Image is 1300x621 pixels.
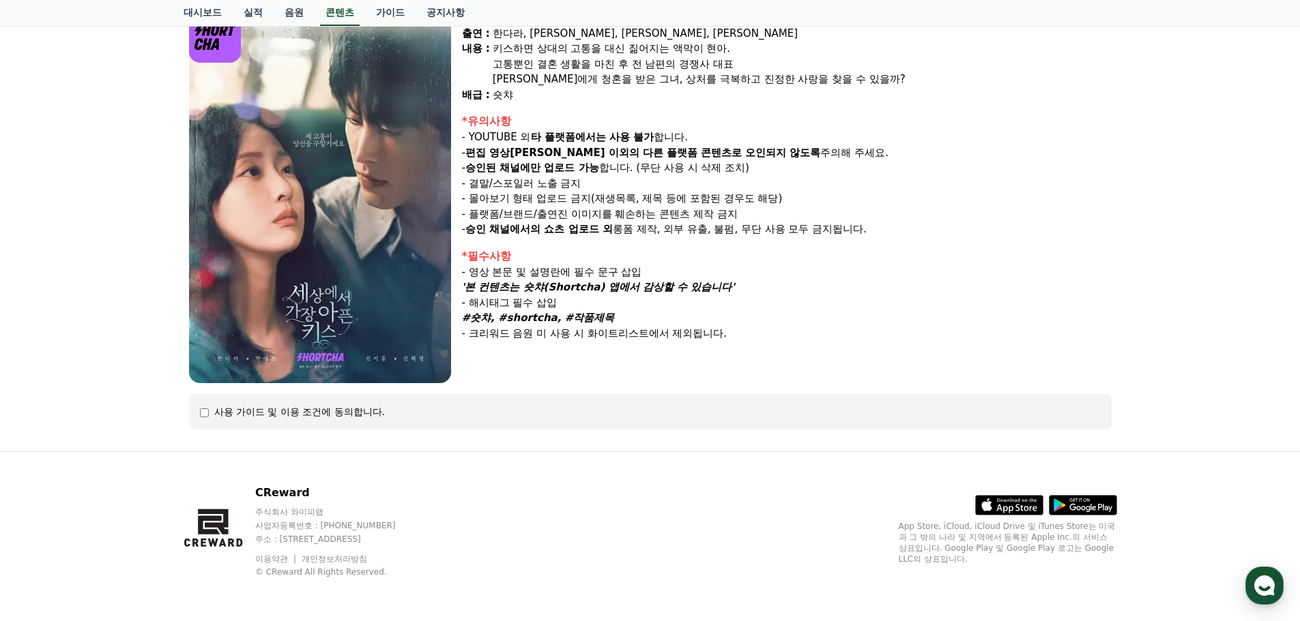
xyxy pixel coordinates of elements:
[462,41,490,87] div: 내용 :
[214,405,386,419] div: 사용 가이드 및 이용 조건에 동의합니다.
[43,453,51,464] span: 홈
[493,26,1112,42] div: 한다라, [PERSON_NAME], [PERSON_NAME], [PERSON_NAME]
[255,566,422,577] p: © CReward All Rights Reserved.
[4,432,90,466] a: 홈
[462,191,1112,207] p: - 몰아보기 형태 업로드 금지(재생목록, 제목 등에 포함된 경우도 해당)
[465,223,613,235] strong: 승인 채널에서의 쇼츠 업로드 외
[493,41,1112,57] div: 키스하면 상대의 고통을 대신 짊어지는 액막이 현아.
[462,160,1112,176] p: - 합니다. (무단 사용 시 삭제 조치)
[462,130,1112,145] p: - YOUTUBE 외 합니다.
[189,10,242,63] img: logo
[493,72,1112,87] div: [PERSON_NAME]에게 청혼을 받은 그녀, 상처를 극복하고 진정한 사랑을 찾을 수 있을까?
[255,520,422,531] p: 사업자등록번호 : [PHONE_NUMBER]
[255,485,422,501] p: CReward
[255,554,298,564] a: 이용약관
[462,207,1112,222] p: - 플랫폼/브랜드/출연진 이미지를 훼손하는 콘텐츠 제작 금지
[176,432,262,466] a: 설정
[462,326,1112,342] p: - 크리워드 음원 미 사용 시 화이트리스트에서 제외됩니다.
[125,453,141,464] span: 대화
[255,534,422,545] p: 주소 : [STREET_ADDRESS]
[189,10,451,383] img: video
[255,506,422,517] p: 주식회사 와이피랩
[462,281,735,293] em: '본 컨텐츠는 숏챠(Shortcha) 앱에서 감상할 수 있습니다'
[465,162,599,174] strong: 승인된 채널에만 업로드 가능
[211,453,227,464] span: 설정
[462,87,490,103] div: 배급 :
[462,176,1112,192] p: - 결말/스포일러 노출 금지
[899,521,1117,564] p: App Store, iCloud, iCloud Drive 및 iTunes Store는 미국과 그 밖의 나라 및 지역에서 등록된 Apple Inc.의 서비스 상표입니다. Goo...
[465,147,639,159] strong: 편집 영상[PERSON_NAME] 이외의
[462,26,490,42] div: 출연 :
[462,145,1112,161] p: - 주의해 주세요.
[462,113,1112,130] div: *유의사항
[462,248,1112,264] div: *필수사항
[493,87,1112,103] div: 숏챠
[302,554,367,564] a: 개인정보처리방침
[531,131,654,143] strong: 타 플랫폼에서는 사용 불가
[462,222,1112,237] p: - 롱폼 제작, 외부 유출, 불펌, 무단 사용 모두 금지됩니다.
[462,264,1112,280] p: - 영상 본문 및 설명란에 필수 문구 삽입
[462,295,1112,311] p: - 해시태그 필수 삽입
[90,432,176,466] a: 대화
[493,57,1112,72] div: 고통뿐인 결혼 생활을 마친 후 전 남편의 경쟁사 대표
[643,147,821,159] strong: 다른 플랫폼 콘텐츠로 오인되지 않도록
[462,312,615,324] em: #숏챠, #shortcha, #작품제목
